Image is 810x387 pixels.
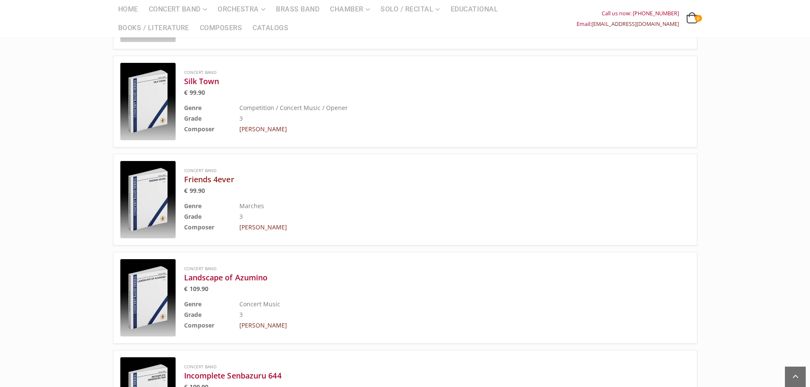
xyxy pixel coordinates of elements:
[195,19,247,37] a: Composers
[695,15,702,22] span: 0
[184,285,188,293] span: €
[239,113,648,124] td: 3
[577,8,679,19] div: Call us now: [PHONE_NUMBER]
[184,69,216,75] a: Concert Band
[239,211,648,222] td: 3
[113,19,194,37] a: Books / Literature
[184,88,188,96] span: €
[184,167,216,173] a: Concert Band
[184,370,648,381] a: Incomplete Senbazuru 644
[184,174,648,184] a: Friends 4ever
[184,186,205,195] bdi: 99.90
[184,300,202,308] b: Genre
[184,202,202,210] b: Genre
[184,272,648,282] a: Landscape of Azumino
[184,125,214,133] b: Composer
[184,266,216,271] a: Concert Band
[239,321,287,329] a: [PERSON_NAME]
[184,285,209,293] bdi: 109.90
[184,364,216,370] a: Concert Band
[184,88,205,96] bdi: 99.90
[184,311,202,319] b: Grade
[591,20,679,28] a: [EMAIL_ADDRESS][DOMAIN_NAME]
[184,114,202,122] b: Grade
[184,321,214,329] b: Composer
[239,102,648,113] td: Competition / Concert Music / Opener
[239,125,287,133] a: [PERSON_NAME]
[184,223,214,231] b: Composer
[239,299,648,309] td: Concert Music
[577,19,679,29] div: Email:
[239,309,648,320] td: 3
[184,104,202,112] b: Genre
[239,223,287,231] a: [PERSON_NAME]
[184,186,188,195] span: €
[239,201,648,211] td: Marches
[247,19,293,37] a: Catalogs
[184,76,648,86] a: Silk Town
[184,212,202,220] b: Grade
